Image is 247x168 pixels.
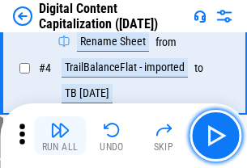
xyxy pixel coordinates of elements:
span: # 4 [39,61,51,74]
img: Skip [154,120,173,140]
div: Digital Content Capitalization ([DATE]) [39,1,187,31]
div: Undo [100,142,124,152]
img: Settings menu [215,6,234,26]
div: Skip [154,142,174,152]
img: Support [194,10,207,23]
button: Undo [86,116,138,155]
div: Run All [42,142,79,152]
button: Run All [34,116,86,155]
img: Undo [102,120,121,140]
div: TB [DATE] [62,84,113,103]
div: to [194,62,203,74]
div: TrailBalanceFlat - imported [62,58,188,78]
button: Skip [138,116,190,155]
img: Run All [50,120,70,140]
div: from [155,36,177,48]
img: Main button [202,123,228,149]
img: Back [13,6,32,26]
div: Rename Sheet [77,32,149,52]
